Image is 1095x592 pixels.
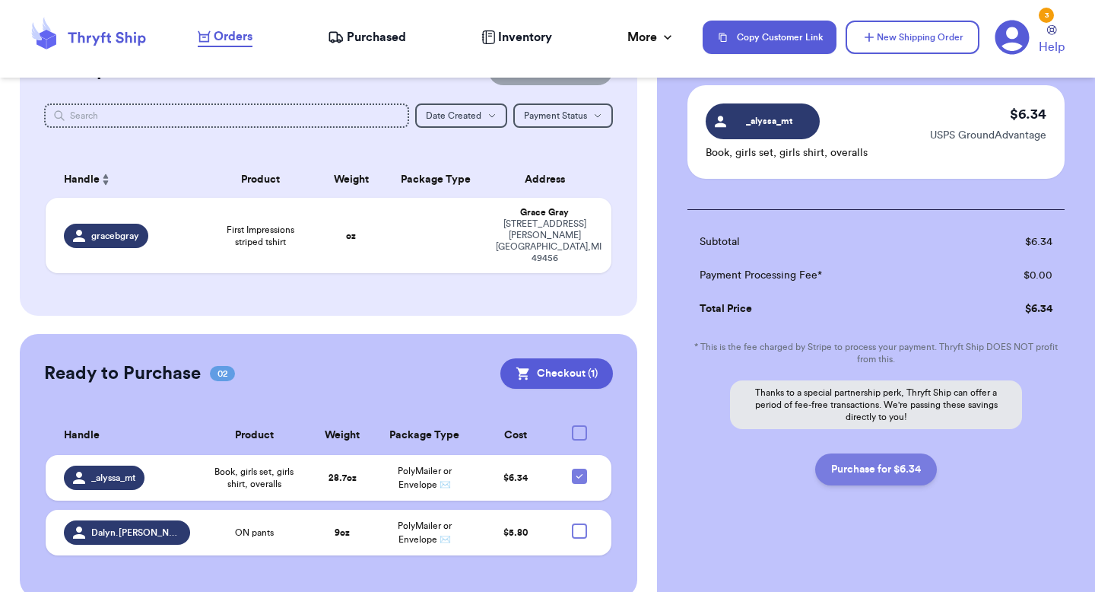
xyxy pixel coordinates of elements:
[204,161,317,198] th: Product
[100,170,112,189] button: Sort ascending
[328,28,406,46] a: Purchased
[415,103,507,128] button: Date Created
[91,472,135,484] span: _alyssa_mt
[964,259,1065,292] td: $ 0.00
[208,466,300,490] span: Book, girls set, girls shirt, overalls
[734,114,806,128] span: _alyssa_mt
[687,225,964,259] td: Subtotal
[44,103,409,128] input: Search
[210,366,235,381] span: 02
[703,21,836,54] button: Copy Customer Link
[503,473,528,482] span: $ 6.34
[235,527,274,539] span: ON pants
[1039,8,1054,23] div: 3
[513,103,613,128] button: Payment Status
[964,292,1065,326] td: $ 6.34
[91,230,139,242] span: gracebgray
[375,416,474,455] th: Package Type
[214,27,252,46] span: Orders
[1039,38,1065,56] span: Help
[524,111,587,120] span: Payment Status
[627,28,675,46] div: More
[347,28,406,46] span: Purchased
[687,292,964,326] td: Total Price
[474,416,556,455] th: Cost
[398,521,452,544] span: PolyMailer or Envelope ✉️
[496,218,593,264] div: [STREET_ADDRESS][PERSON_NAME] [GEOGRAPHIC_DATA] , MI 49456
[498,28,552,46] span: Inventory
[503,528,528,537] span: $ 5.80
[64,172,100,188] span: Handle
[687,341,1065,365] p: * This is the fee charged by Stripe to process your payment. Thryft Ship DOES NOT profit from this.
[730,380,1022,429] p: Thanks to a special partnership perk, Thryft Ship can offer a period of fee-free transactions. We...
[426,111,481,120] span: Date Created
[398,466,452,489] span: PolyMailer or Envelope ✉️
[687,259,964,292] td: Payment Processing Fee*
[815,454,937,485] button: Purchase for $6.34
[846,21,979,54] button: New Shipping Order
[706,145,868,161] p: Book, girls set, girls shirt, overalls
[1010,103,1046,125] p: $ 6.34
[930,128,1046,143] p: USPS GroundAdvantage
[481,28,552,46] a: Inventory
[317,161,385,198] th: Weight
[385,161,487,198] th: Package Type
[335,528,350,537] strong: 9 oz
[995,20,1030,55] a: 3
[346,231,356,240] strong: oz
[309,416,376,455] th: Weight
[496,207,593,218] div: Grace Gray
[328,473,357,482] strong: 28.7 oz
[1039,25,1065,56] a: Help
[487,161,611,198] th: Address
[44,361,201,386] h2: Ready to Purchase
[198,27,252,47] a: Orders
[64,428,100,444] span: Handle
[500,358,613,389] button: Checkout (1)
[91,527,181,539] span: Dalyn.[PERSON_NAME]
[213,224,308,248] span: First Impressions striped tshirt
[199,416,309,455] th: Product
[964,225,1065,259] td: $ 6.34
